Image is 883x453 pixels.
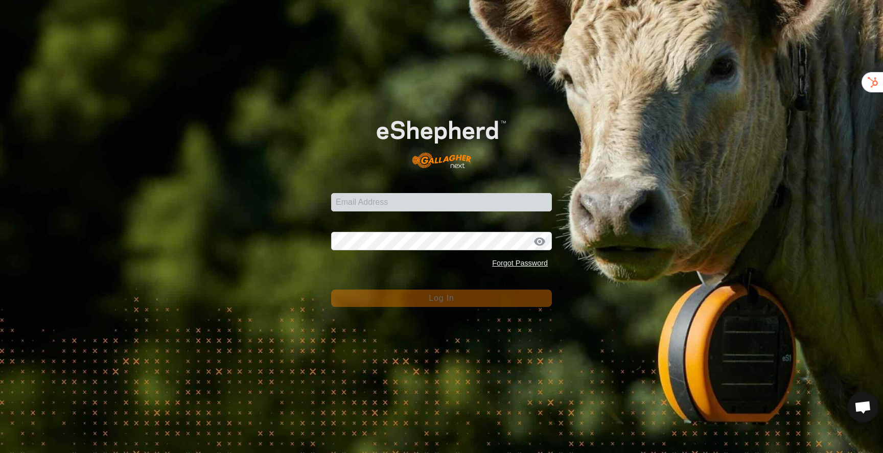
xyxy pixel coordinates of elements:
[331,290,552,307] button: Log In
[331,193,552,211] input: Email Address
[492,259,548,267] a: Forgot Password
[353,102,530,177] img: E-shepherd Logo
[848,392,878,422] div: Open chat
[429,294,454,302] span: Log In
